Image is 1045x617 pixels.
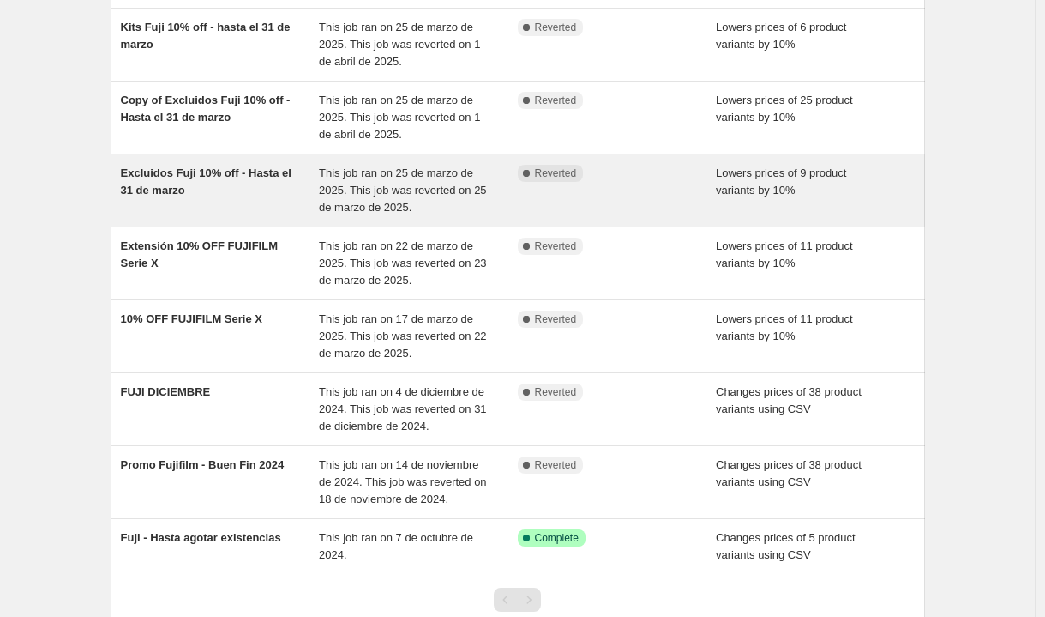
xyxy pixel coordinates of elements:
[319,94,480,141] span: This job ran on 25 de marzo de 2025. This job was reverted on 1 de abril de 2025.
[319,312,487,360] span: This job ran on 17 de marzo de 2025. This job was reverted on 22 de marzo de 2025.
[121,385,211,398] span: FUJI DICIEMBRE
[535,21,577,34] span: Reverted
[716,458,862,488] span: Changes prices of 38 product variants using CSV
[535,239,577,253] span: Reverted
[319,21,480,68] span: This job ran on 25 de marzo de 2025. This job was reverted on 1 de abril de 2025.
[319,239,487,287] span: This job ran on 22 de marzo de 2025. This job was reverted on 23 de marzo de 2025.
[716,312,853,342] span: Lowers prices of 11 product variants by 10%
[716,166,846,197] span: Lowers prices of 9 product variants by 10%
[121,21,291,51] span: Kits Fuji 10% off - hasta el 31 de marzo
[716,94,853,124] span: Lowers prices of 25 product variants by 10%
[535,166,577,180] span: Reverted
[121,531,281,544] span: Fuji - Hasta agotar existencias
[535,385,577,399] span: Reverted
[716,531,856,561] span: Changes prices of 5 product variants using CSV
[121,166,291,197] span: Excluidos Fuji 10% off - Hasta el 31 de marzo
[121,312,262,325] span: 10% OFF FUJIFILM Serie X
[716,21,846,51] span: Lowers prices of 6 product variants by 10%
[319,166,487,214] span: This job ran on 25 de marzo de 2025. This job was reverted on 25 de marzo de 2025.
[535,531,579,545] span: Complete
[716,385,862,415] span: Changes prices of 38 product variants using CSV
[121,94,291,124] span: Copy of Excluidos Fuji 10% off - Hasta el 31 de marzo
[535,94,577,107] span: Reverted
[319,458,487,505] span: This job ran on 14 de noviembre de 2024. This job was reverted on 18 de noviembre de 2024.
[494,588,541,612] nav: Pagination
[319,385,487,433] span: This job ran on 4 de diciembre de 2024. This job was reverted on 31 de diciembre de 2024.
[121,458,285,471] span: Promo Fujifilm - Buen Fin 2024
[319,531,473,561] span: This job ran on 7 de octubre de 2024.
[535,458,577,472] span: Reverted
[716,239,853,269] span: Lowers prices of 11 product variants by 10%
[535,312,577,326] span: Reverted
[121,239,278,269] span: Extensión 10% OFF FUJIFILM Serie X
